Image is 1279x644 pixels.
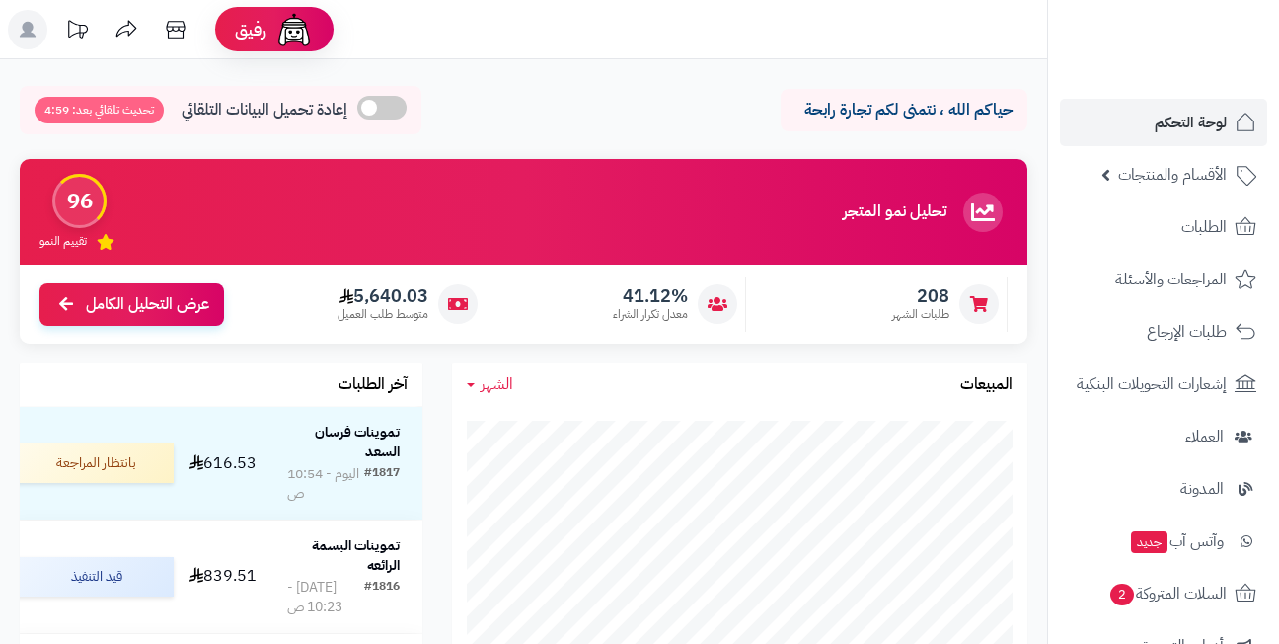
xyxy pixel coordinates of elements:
div: بانتظار المراجعة [16,443,174,483]
span: 2 [1109,583,1135,605]
div: #1817 [364,464,400,504]
h3: المبيعات [960,376,1013,394]
a: الشهر [467,373,513,396]
span: السلات المتروكة [1108,580,1227,607]
img: ai-face.png [274,10,314,49]
a: العملاء [1060,413,1267,460]
span: المدونة [1180,475,1224,503]
div: قيد التنفيذ [16,557,174,597]
div: اليوم - 10:54 ص [287,464,364,504]
a: طلبات الإرجاع [1060,308,1267,356]
p: حياكم الله ، نتمنى لكم تجارة رابحة [795,99,1013,121]
span: طلبات الشهر [892,306,949,323]
span: معدل تكرار الشراء [613,306,688,323]
span: متوسط طلب العميل [338,306,428,323]
span: طلبات الإرجاع [1147,318,1227,346]
span: عرض التحليل الكامل [86,293,209,316]
strong: تموينات فرسان السعد [315,422,400,462]
span: الأقسام والمنتجات [1118,161,1227,189]
a: المراجعات والأسئلة [1060,256,1267,303]
span: تقييم النمو [39,233,87,250]
td: 839.51 [182,521,264,633]
span: الطلبات [1181,213,1227,241]
span: إشعارات التحويلات البنكية [1077,370,1227,398]
a: لوحة التحكم [1060,99,1267,146]
span: وآتس آب [1129,527,1224,555]
span: تحديث تلقائي بعد: 4:59 [35,97,164,123]
span: الشهر [481,372,513,396]
a: الطلبات [1060,203,1267,251]
img: logo-2.png [1145,15,1260,56]
span: رفيق [235,18,266,41]
h3: آخر الطلبات [339,376,408,394]
a: المدونة [1060,465,1267,513]
span: جديد [1131,531,1167,553]
div: #1816 [364,578,400,617]
a: عرض التحليل الكامل [39,283,224,326]
td: 616.53 [182,407,264,520]
div: [DATE] - 10:23 ص [287,578,364,617]
a: السلات المتروكة2 [1060,570,1267,617]
span: 208 [892,285,949,307]
span: 41.12% [613,285,688,307]
span: 5,640.03 [338,285,428,307]
span: لوحة التحكم [1155,109,1227,136]
a: وآتس آبجديد [1060,518,1267,565]
strong: تموينات البسمة الرائعه [312,535,400,576]
a: إشعارات التحويلات البنكية [1060,361,1267,408]
span: المراجعات والأسئلة [1115,266,1227,293]
span: العملاء [1185,423,1224,450]
h3: تحليل نمو المتجر [843,203,946,221]
span: إعادة تحميل البيانات التلقائي [182,99,347,121]
a: تحديثات المنصة [52,10,102,54]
